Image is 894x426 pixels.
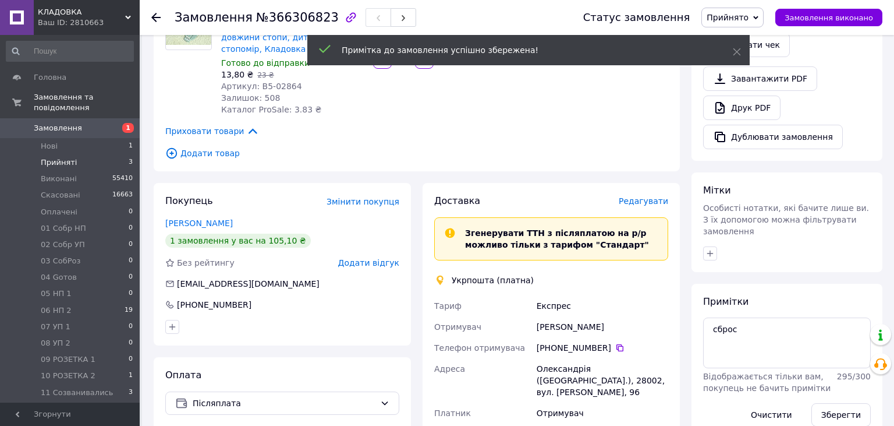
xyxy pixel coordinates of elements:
span: 09 РОЗЕТКА 1 [41,354,95,365]
span: Додати товар [165,147,668,160]
span: Замовлення та повідомлення [34,92,140,113]
span: КЛАДОВКА [38,7,125,17]
span: Відображається тільки вам, покупець не бачить примітки [703,372,831,393]
span: 0 [129,272,133,283]
span: Замовлення виконано [785,13,873,22]
span: 16663 [112,190,133,200]
div: Примітка до замовлення успішно збережена! [342,44,704,56]
span: Покупець [165,195,213,206]
span: 10 РОЗЕТКА 2 [41,371,95,381]
a: Лінійка для вимірювання довжини стопи, дитячий стопомір, Кладовка [221,21,329,54]
span: 05 НП 1 [41,288,72,299]
div: [PHONE_NUMBER] [537,342,668,354]
span: 04 Gотов [41,272,77,283]
span: [EMAIL_ADDRESS][DOMAIN_NAME] [177,279,320,288]
div: Отримувач [534,403,670,424]
span: 08 УП 2 [41,338,70,348]
span: Залишок: 508 [221,93,280,103]
span: 0 [129,354,133,365]
button: Замовлення виконано [775,9,882,26]
span: 0 [129,256,133,266]
span: 1 [122,123,134,133]
span: 01 Cобр НП [41,223,86,234]
span: Отримувач [434,322,481,332]
span: Нові [41,141,58,152]
span: Оплачені [41,207,77,217]
span: 11 Созванивались [41,388,113,398]
span: Післяплата [193,397,375,410]
span: Додати відгук [338,258,399,267]
span: Згенерувати ТТН з післяплатою на р/р можливо тільки з тарифом "Стандарт" [465,228,649,249]
div: [PHONE_NUMBER] [176,299,253,311]
span: 3 [129,388,133,398]
span: Готово до відправки [221,58,310,68]
div: Експрес [534,295,670,316]
span: Скасовані [41,190,80,200]
span: Платник [434,409,471,418]
a: Друк PDF [703,96,781,120]
span: 1 [129,371,133,381]
div: Повернутися назад [151,12,161,23]
div: Ваш ID: 2810663 [38,17,140,28]
span: Виконані [41,174,77,184]
div: Олександрія ([GEOGRAPHIC_DATA].), 28002, вул. [PERSON_NAME], 96 [534,358,670,403]
span: Прийняті [41,157,77,168]
span: Особисті нотатки, які бачите лише ви. З їх допомогою можна фільтрувати замовлення [703,203,869,236]
span: 19 [125,305,133,316]
span: Прийнято [707,13,748,22]
span: 55410 [112,174,133,184]
span: Змінити покупця [327,197,399,206]
span: 07 УП 1 [41,322,70,332]
a: Завантажити PDF [703,66,817,91]
span: Примітки [703,296,748,307]
input: Пошук [6,41,134,62]
span: Без рейтингу [177,258,235,267]
div: Статус замовлення [583,12,690,23]
span: 0 [129,240,133,250]
span: Оплата [165,369,201,381]
span: Артикул: B5-02864 [221,82,302,91]
a: [PERSON_NAME] [165,219,233,228]
span: 23 ₴ [257,71,274,79]
textarea: сброс [703,318,871,368]
span: 02 Cобр УП [41,240,85,250]
span: Замовлення [34,123,82,133]
span: Мітки [703,185,731,196]
span: Замовлення [175,10,253,24]
span: 0 [129,223,133,234]
span: 3 [129,157,133,168]
span: 06 НП 2 [41,305,72,316]
span: Телефон отримувача [434,343,525,353]
span: 13,80 ₴ [221,70,253,79]
span: Каталог ProSale: 3.83 ₴ [221,105,321,114]
div: 1 замовлення у вас на 105,10 ₴ [165,234,311,248]
span: Адреса [434,364,465,374]
button: Дублювати замовлення [703,125,843,149]
span: 0 [129,322,133,332]
span: Тариф [434,301,462,311]
div: Укрпошта (платна) [449,274,537,286]
span: Доставка [434,195,480,206]
span: Приховати товари [165,125,259,138]
span: 0 [129,207,133,217]
span: Редагувати [619,196,668,206]
span: 03 CобРоз [41,256,80,266]
span: 295 / 300 [837,372,871,381]
span: 0 [129,288,133,299]
div: [PERSON_NAME] [534,316,670,337]
span: 0 [129,338,133,348]
span: 1 [129,141,133,152]
span: №366306823 [256,10,339,24]
span: Головна [34,72,66,83]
